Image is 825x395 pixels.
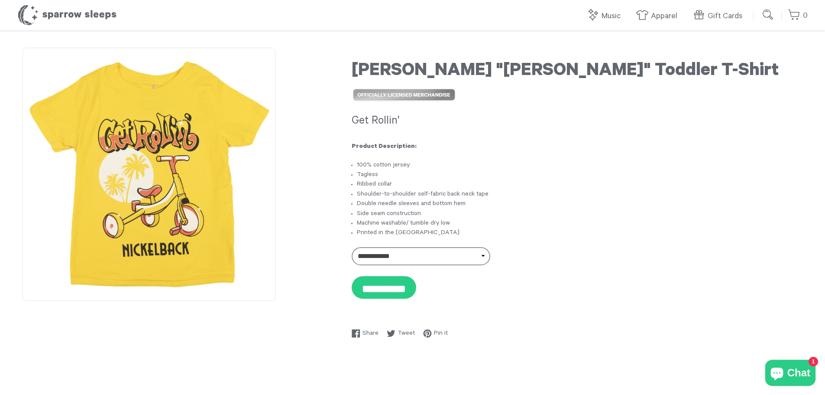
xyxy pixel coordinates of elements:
span: Tweet [398,329,415,339]
li: Side seam construction [357,209,802,219]
span: Printed in the [GEOGRAPHIC_DATA] [357,230,459,237]
span: Tagless [357,172,378,179]
a: Gift Cards [692,7,747,26]
inbox-online-store-chat: Shopify online store chat [763,360,818,388]
span: Pin it [434,329,448,339]
a: Apparel [636,7,682,26]
h3: Get Rollin' [352,114,802,129]
span: Share [362,329,379,339]
img: Nickelback "Rollin" Toddler T-Shirt [23,48,275,301]
li: Machine washable/ tumble dry low [357,219,802,229]
li: Double needle sleeves and bottom hem [357,199,802,209]
span: 100% cotton jersey [357,162,410,169]
strong: Product Description: [352,144,417,150]
h1: Sparrow Sleeps [17,4,117,26]
input: Submit [760,6,777,23]
li: Shoulder-to-shoulder self-fabric back neck tape [357,190,802,199]
a: Music [586,7,625,26]
h1: [PERSON_NAME] "[PERSON_NAME]" Toddler T-Shirt [352,61,802,83]
a: 0 [788,7,808,25]
li: Ribbed collar [357,180,802,189]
